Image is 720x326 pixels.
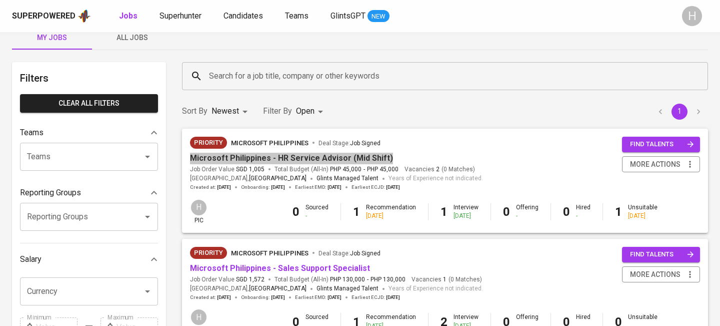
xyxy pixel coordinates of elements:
span: PHP 45,000 [330,165,361,174]
span: SGD 1,572 [236,275,264,284]
span: [DATE] [386,294,400,301]
div: Open [296,102,326,121]
span: 2 [434,165,439,174]
button: Open [140,284,154,298]
div: Salary [20,249,158,269]
div: pic [190,199,207,225]
span: Total Budget (All-In) [274,165,398,174]
span: Years of Experience not indicated. [388,174,483,184]
span: Vacancies ( 0 Matches ) [404,165,475,174]
div: Superpowered [12,11,75,22]
div: Sourced [305,203,328,220]
a: Teams [285,10,310,23]
b: 1 [353,205,360,219]
span: PHP 130,000 [330,275,365,284]
div: Offering [516,203,538,220]
button: more actions [622,266,700,283]
span: Glints Managed Talent [316,285,378,292]
div: Newest [211,102,251,121]
b: 0 [563,205,570,219]
h6: Filters [20,70,158,86]
span: Total Budget (All-In) [274,275,405,284]
span: [DATE] [271,294,285,301]
span: Clear All filters [28,97,150,110]
span: Created at : [190,184,231,191]
span: Job Order Value [190,165,264,174]
div: - [516,212,538,220]
button: Clear All filters [20,94,158,113]
div: - [305,212,328,220]
p: Salary [20,253,41,265]
span: [DATE] [217,184,231,191]
span: PHP 130,000 [370,275,405,284]
span: Microsoft Philippines [231,249,308,257]
div: Reporting Groups [20,183,158,203]
p: Filter By [263,105,292,117]
span: Priority [190,138,227,148]
span: [GEOGRAPHIC_DATA] [249,174,306,184]
div: Recommendation [366,203,416,220]
span: GlintsGPT [330,11,365,21]
span: find talents [630,249,694,260]
a: Superpoweredapp logo [12,9,91,24]
span: [GEOGRAPHIC_DATA] , [190,174,306,184]
div: New Job received from Demand Team [190,247,227,259]
span: [DATE] [271,184,285,191]
span: [DATE] [327,294,341,301]
div: - [576,212,590,220]
span: Job Order Value [190,275,264,284]
span: Years of Experience not indicated. [388,284,483,294]
button: Open [140,210,154,224]
button: find talents [622,247,700,262]
span: Onboarding : [241,184,285,191]
span: more actions [630,158,680,171]
span: Microsoft Philippines [231,139,308,147]
b: 1 [440,205,447,219]
a: GlintsGPT NEW [330,10,389,23]
a: Superhunter [159,10,203,23]
span: Candidates [223,11,263,21]
span: Priority [190,248,227,258]
span: Deal Stage : [318,250,380,257]
span: Glints Managed Talent [316,175,378,182]
span: - [363,165,365,174]
span: [GEOGRAPHIC_DATA] , [190,284,306,294]
div: [DATE] [453,212,478,220]
div: Unsuitable [628,203,657,220]
span: Deal Stage : [318,140,380,147]
button: page 1 [671,104,687,120]
span: PHP 45,000 [367,165,398,174]
nav: pagination navigation [651,104,708,120]
div: Interview [453,203,478,220]
span: [DATE] [327,184,341,191]
span: SGD 1,005 [236,165,264,174]
span: 1 [441,275,446,284]
p: Sort By [182,105,207,117]
span: Teams [285,11,308,21]
b: 0 [503,205,510,219]
span: My Jobs [18,32,86,44]
span: Created at : [190,294,231,301]
p: Teams [20,127,43,139]
button: find talents [622,137,700,152]
span: - [367,275,368,284]
span: more actions [630,268,680,281]
span: Onboarding : [241,294,285,301]
span: Earliest EMD : [295,184,341,191]
span: find talents [630,139,694,150]
div: [DATE] [366,212,416,220]
span: Open [296,106,314,116]
div: H [190,199,207,216]
a: Microsoft Philippines - HR Service Advisor (Mid Shift) [190,153,393,163]
a: Microsoft Philippines - Sales Support Specialist [190,263,370,273]
span: All Jobs [98,32,166,44]
span: Job Signed [350,250,380,257]
span: Vacancies ( 0 Matches ) [411,275,482,284]
p: Reporting Groups [20,187,81,199]
span: NEW [367,12,389,22]
img: app logo [77,9,91,24]
b: 1 [615,205,622,219]
div: New Job received from Demand Team [190,137,227,149]
span: [DATE] [217,294,231,301]
div: [DATE] [628,212,657,220]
